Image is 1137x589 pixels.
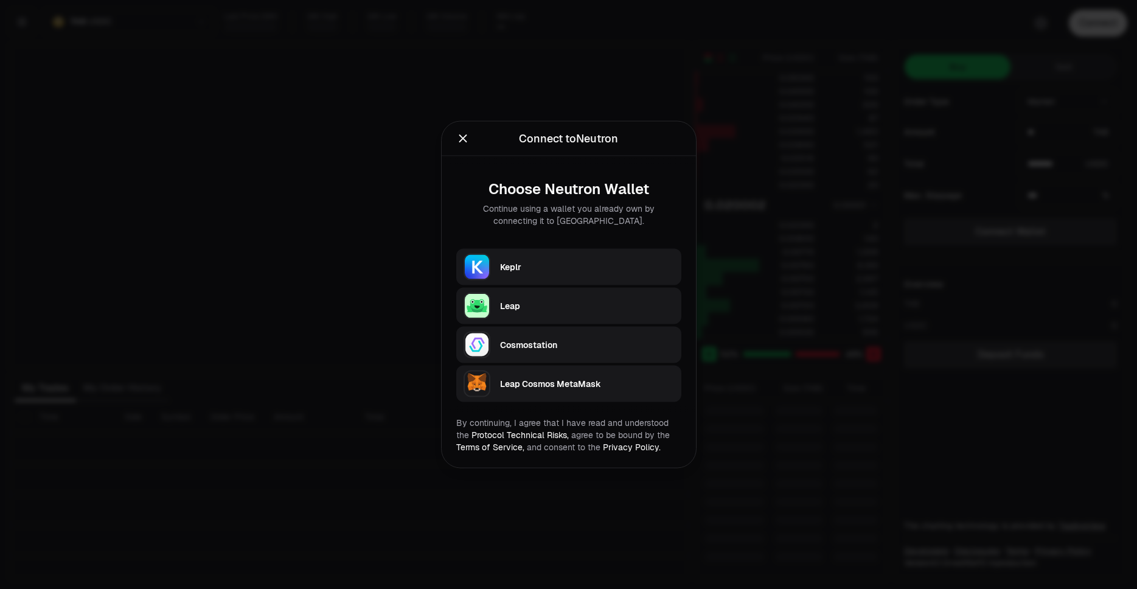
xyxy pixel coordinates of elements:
img: Keplr [464,254,490,281]
button: Close [456,130,470,147]
button: CosmostationCosmostation [456,327,681,363]
div: Choose Neutron Wallet [466,181,672,198]
img: Leap [464,293,490,319]
a: Privacy Policy. [603,442,661,453]
div: Keplr [500,261,674,273]
img: Leap Cosmos MetaMask [464,371,490,397]
div: Cosmostation [500,339,674,351]
a: Protocol Technical Risks, [471,430,569,441]
a: Terms of Service, [456,442,524,453]
button: KeplrKeplr [456,249,681,285]
img: Cosmostation [464,332,490,358]
div: By continuing, I agree that I have read and understood the agree to be bound by the and consent t... [456,417,681,453]
button: LeapLeap [456,288,681,324]
div: Leap Cosmos MetaMask [500,378,674,390]
div: Continue using a wallet you already own by connecting it to [GEOGRAPHIC_DATA]. [466,203,672,227]
button: Leap Cosmos MetaMaskLeap Cosmos MetaMask [456,366,681,402]
div: Leap [500,300,674,312]
div: Connect to Neutron [519,130,618,147]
